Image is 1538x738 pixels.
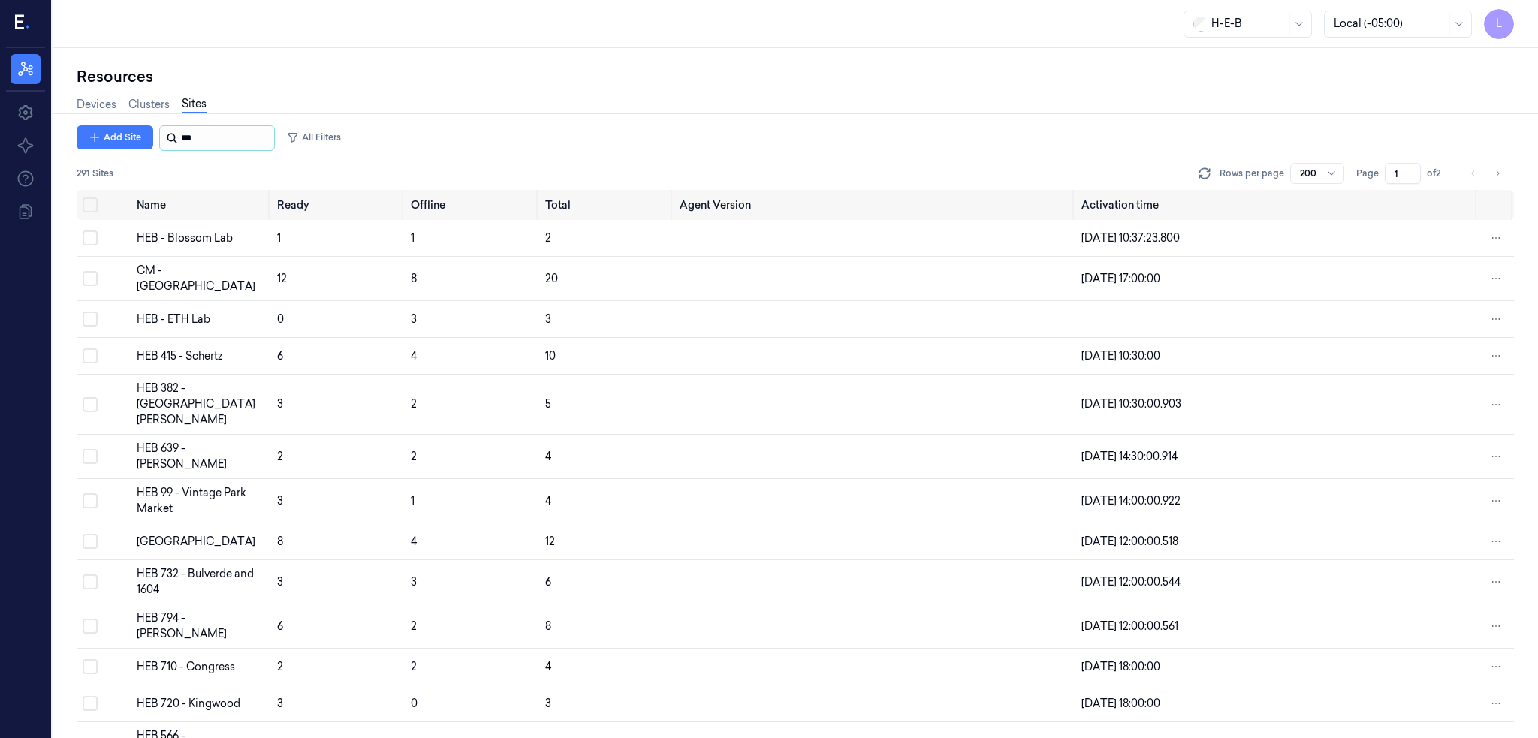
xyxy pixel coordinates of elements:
th: Agent Version [674,190,1075,220]
div: HEB 415 - Schertz [137,348,265,364]
span: 6 [277,619,283,633]
button: L [1484,9,1514,39]
span: 20 [545,272,558,285]
button: Select row [83,493,98,508]
span: 8 [277,535,283,548]
span: 3 [277,494,283,508]
span: 3 [545,312,551,326]
p: Rows per page [1220,167,1284,180]
span: 2 [411,660,417,673]
span: of 2 [1427,167,1451,180]
button: Select all [83,197,98,212]
button: Select row [83,312,98,327]
span: 0 [411,697,418,710]
span: 2 [411,397,417,411]
th: Ready [271,190,406,220]
nav: pagination [1463,163,1508,184]
button: Select row [83,574,98,589]
span: 4 [411,535,417,548]
span: [DATE] 17:00:00 [1081,272,1160,285]
span: 4 [545,494,551,508]
span: 3 [277,575,283,589]
span: [DATE] 12:00:00.518 [1081,535,1178,548]
span: 2 [411,450,417,463]
span: 3 [545,697,551,710]
div: HEB 382 - [GEOGRAPHIC_DATA][PERSON_NAME] [137,381,265,428]
div: HEB 794 - [PERSON_NAME] [137,610,265,642]
button: Select row [83,696,98,711]
span: [DATE] 10:30:00 [1081,349,1160,363]
button: Go to next page [1487,163,1508,184]
span: Page [1356,167,1379,180]
div: HEB 710 - Congress [137,659,265,675]
th: Name [131,190,271,220]
span: 291 Sites [77,167,113,180]
div: HEB 639 - [PERSON_NAME] [137,441,265,472]
a: Sites [182,96,207,113]
span: 4 [411,349,417,363]
span: 10 [545,349,556,363]
span: 2 [545,231,551,245]
a: Clusters [128,97,170,113]
span: [DATE] 12:00:00.561 [1081,619,1178,633]
div: CM - [GEOGRAPHIC_DATA] [137,263,265,294]
span: 2 [277,660,283,673]
span: 6 [545,575,551,589]
span: 4 [545,660,551,673]
button: Select row [83,449,98,464]
div: HEB - Blossom Lab [137,230,265,246]
a: Devices [77,97,116,113]
span: 2 [411,619,417,633]
button: Select row [83,397,98,412]
button: Add Site [77,125,153,149]
button: Select row [83,348,98,363]
button: Select row [83,230,98,245]
button: All Filters [281,125,347,149]
span: [DATE] 14:30:00.914 [1081,450,1178,463]
span: [DATE] 12:00:00.544 [1081,575,1181,589]
span: 12 [277,272,287,285]
span: 1 [277,231,281,245]
span: 8 [545,619,551,633]
span: 2 [277,450,283,463]
div: Resources [77,66,1514,87]
span: [DATE] 10:30:00.903 [1081,397,1181,411]
th: Offline [405,190,539,220]
button: Select row [83,619,98,634]
button: Select row [83,659,98,674]
span: 6 [277,349,283,363]
button: Select row [83,534,98,549]
th: Total [539,190,674,220]
button: Select row [83,271,98,286]
span: 12 [545,535,555,548]
span: [DATE] 10:37:23.800 [1081,231,1180,245]
span: 1 [411,231,415,245]
span: 3 [277,697,283,710]
span: 3 [277,397,283,411]
div: HEB 732 - Bulverde and 1604 [137,566,265,598]
span: 1 [411,494,415,508]
div: HEB 720 - Kingwood [137,696,265,712]
div: HEB - ETH Lab [137,312,265,327]
div: [GEOGRAPHIC_DATA] [137,534,265,550]
span: [DATE] 14:00:00.922 [1081,494,1181,508]
div: HEB 99 - Vintage Park Market [137,485,265,517]
span: 8 [411,272,417,285]
span: 3 [411,312,417,326]
span: 0 [277,312,284,326]
span: [DATE] 18:00:00 [1081,660,1160,673]
th: Activation time [1075,190,1478,220]
span: [DATE] 18:00:00 [1081,697,1160,710]
span: 5 [545,397,551,411]
span: 4 [545,450,551,463]
span: 3 [411,575,417,589]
